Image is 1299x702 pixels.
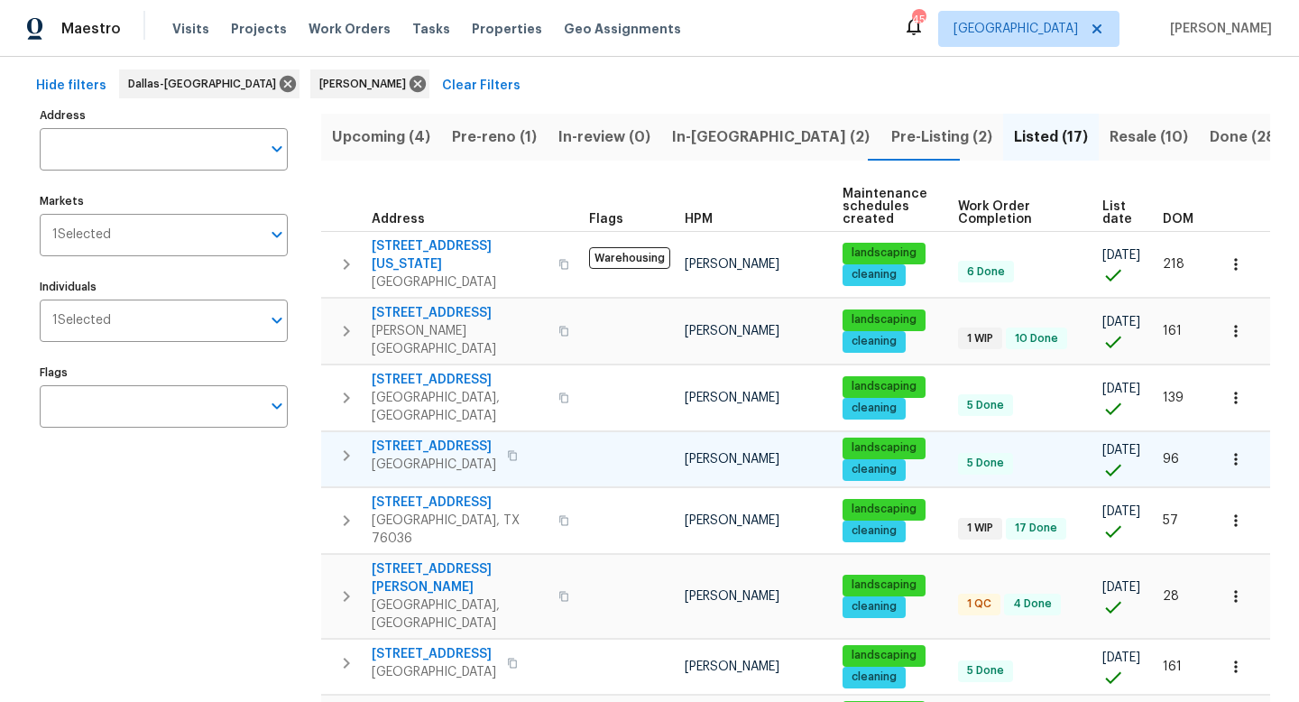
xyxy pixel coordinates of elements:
[1210,125,1292,150] span: Done (280)
[844,379,924,394] span: landscaping
[36,75,106,97] span: Hide filters
[40,110,288,121] label: Address
[589,247,670,269] span: Warehousing
[844,599,904,614] span: cleaning
[52,227,111,243] span: 1 Selected
[412,23,450,35] span: Tasks
[844,502,924,517] span: landscaping
[40,282,288,292] label: Individuals
[40,196,288,207] label: Markets
[372,560,548,596] span: [STREET_ADDRESS][PERSON_NAME]
[954,20,1078,38] span: [GEOGRAPHIC_DATA]
[372,304,548,322] span: [STREET_ADDRESS]
[1110,125,1188,150] span: Resale (10)
[589,213,623,226] span: Flags
[372,663,496,681] span: [GEOGRAPHIC_DATA]
[960,663,1011,679] span: 5 Done
[891,125,992,150] span: Pre-Listing (2)
[309,20,391,38] span: Work Orders
[442,75,521,97] span: Clear Filters
[960,264,1012,280] span: 6 Done
[1163,392,1184,404] span: 139
[685,453,779,466] span: [PERSON_NAME]
[844,648,924,663] span: landscaping
[1102,249,1140,262] span: [DATE]
[1102,581,1140,594] span: [DATE]
[264,308,290,333] button: Open
[372,371,548,389] span: [STREET_ADDRESS]
[844,312,924,328] span: landscaping
[844,523,904,539] span: cleaning
[558,125,650,150] span: In-review (0)
[319,75,413,93] span: [PERSON_NAME]
[960,456,1011,471] span: 5 Done
[1006,596,1059,612] span: 4 Done
[472,20,542,38] span: Properties
[1008,521,1064,536] span: 17 Done
[685,258,779,271] span: [PERSON_NAME]
[1163,453,1179,466] span: 96
[29,69,114,103] button: Hide filters
[372,494,548,512] span: [STREET_ADDRESS]
[372,322,548,358] span: [PERSON_NAME][GEOGRAPHIC_DATA]
[1014,125,1088,150] span: Listed (17)
[452,125,537,150] span: Pre-reno (1)
[61,20,121,38] span: Maestro
[1163,258,1184,271] span: 218
[1102,200,1132,226] span: List date
[960,521,1000,536] span: 1 WIP
[172,20,209,38] span: Visits
[40,367,288,378] label: Flags
[1102,316,1140,328] span: [DATE]
[1163,213,1193,226] span: DOM
[844,670,904,685] span: cleaning
[1102,383,1140,395] span: [DATE]
[844,440,924,456] span: landscaping
[372,389,548,425] span: [GEOGRAPHIC_DATA], [GEOGRAPHIC_DATA]
[685,392,779,404] span: [PERSON_NAME]
[1163,514,1178,527] span: 57
[372,596,548,633] span: [GEOGRAPHIC_DATA], [GEOGRAPHIC_DATA]
[119,69,299,98] div: Dallas-[GEOGRAPHIC_DATA]
[960,596,999,612] span: 1 QC
[1102,505,1140,518] span: [DATE]
[958,200,1072,226] span: Work Order Completion
[231,20,287,38] span: Projects
[264,222,290,247] button: Open
[310,69,429,98] div: [PERSON_NAME]
[264,393,290,419] button: Open
[372,645,496,663] span: [STREET_ADDRESS]
[372,273,548,291] span: [GEOGRAPHIC_DATA]
[844,334,904,349] span: cleaning
[685,514,779,527] span: [PERSON_NAME]
[844,267,904,282] span: cleaning
[672,125,870,150] span: In-[GEOGRAPHIC_DATA] (2)
[52,313,111,328] span: 1 Selected
[960,331,1000,346] span: 1 WIP
[128,75,283,93] span: Dallas-[GEOGRAPHIC_DATA]
[844,462,904,477] span: cleaning
[844,577,924,593] span: landscaping
[372,512,548,548] span: [GEOGRAPHIC_DATA], TX 76036
[844,245,924,261] span: landscaping
[264,136,290,162] button: Open
[372,456,496,474] span: [GEOGRAPHIC_DATA]
[372,438,496,456] span: [STREET_ADDRESS]
[685,660,779,673] span: [PERSON_NAME]
[685,590,779,603] span: [PERSON_NAME]
[1163,325,1182,337] span: 161
[1163,20,1272,38] span: [PERSON_NAME]
[1102,444,1140,457] span: [DATE]
[1163,660,1182,673] span: 161
[564,20,681,38] span: Geo Assignments
[843,188,927,226] span: Maintenance schedules created
[372,213,425,226] span: Address
[685,325,779,337] span: [PERSON_NAME]
[844,401,904,416] span: cleaning
[1163,590,1179,603] span: 28
[332,125,430,150] span: Upcoming (4)
[912,11,925,29] div: 45
[1008,331,1065,346] span: 10 Done
[435,69,528,103] button: Clear Filters
[960,398,1011,413] span: 5 Done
